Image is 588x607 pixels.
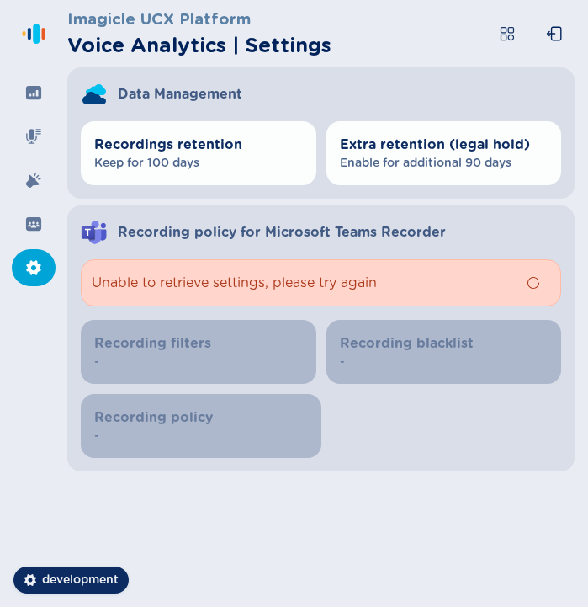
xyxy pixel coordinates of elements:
button: Recording filters- [81,320,316,384]
span: Unable to retrieve settings, please try again [92,273,516,293]
svg: groups-filled [25,216,42,232]
span: Recordings retention [94,135,303,155]
span: - [340,354,548,370]
button: Recording policy- [81,394,321,458]
svg: alarm-filled [25,172,42,189]
button: Recording blacklist- [326,320,562,384]
span: Recording policy for Microsoft Teams Recorder [118,222,446,242]
svg: mic-fill [25,128,42,145]
span: Enable for additional 90 days [340,155,548,172]
span: Recording policy [94,407,308,428]
span: Recording blacklist [340,333,548,354]
h2: Voice Analytics | Settings [67,30,331,61]
span: Data Management [118,84,242,104]
button: Extra retention (legal hold)Enable for additional 90 days [326,121,562,185]
button: Recordings retentionKeep for 100 days [81,121,316,185]
h3: Imagicle UCX Platform [67,7,331,30]
span: Extra retention (legal hold) [340,135,548,155]
span: Recording filters [94,333,303,354]
button: development [13,567,129,594]
div: Settings [12,249,56,286]
div: Dashboard [12,74,56,111]
div: Recordings [12,118,56,155]
svg: box-arrow-left [546,25,563,42]
span: Keep for 100 days [94,155,303,172]
span: development [42,572,119,588]
span: - [94,354,303,370]
span: - [94,428,308,445]
div: Alarms [12,162,56,199]
div: Groups [12,205,56,242]
svg: dashboard-filled [25,84,42,101]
